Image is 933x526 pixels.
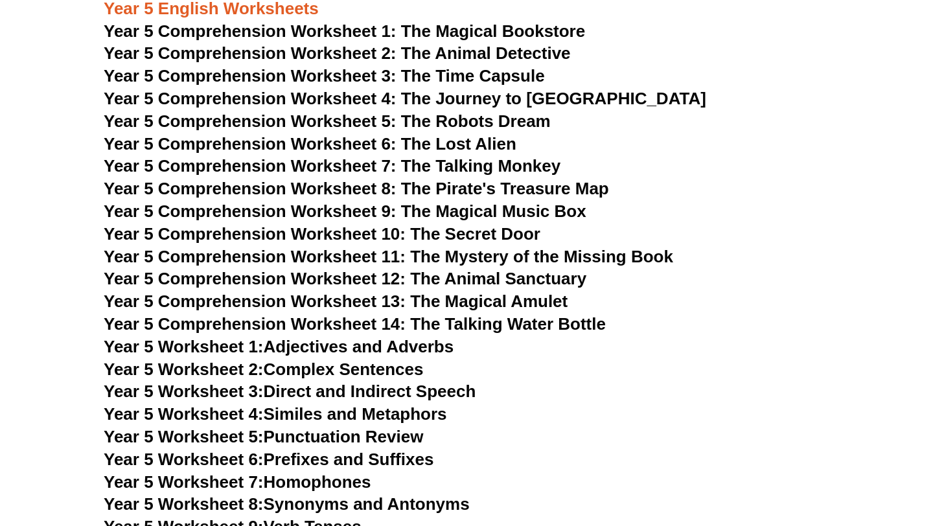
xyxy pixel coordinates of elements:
[104,382,264,401] span: Year 5 Worksheet 3:
[104,427,264,446] span: Year 5 Worksheet 5:
[104,134,516,154] a: Year 5 Comprehension Worksheet 6: The Lost Alien
[104,89,706,108] a: Year 5 Comprehension Worksheet 4: The Journey to [GEOGRAPHIC_DATA]
[104,382,476,401] a: Year 5 Worksheet 3:Direct and Indirect Speech
[104,494,470,514] a: Year 5 Worksheet 8:Synonyms and Antonyms
[104,427,423,446] a: Year 5 Worksheet 5:Punctuation Review
[104,156,560,176] a: Year 5 Comprehension Worksheet 7: The Talking Monkey
[104,201,586,221] a: Year 5 Comprehension Worksheet 9: The Magical Music Box
[104,292,568,311] a: Year 5 Comprehension Worksheet 13: The Magical Amulet
[104,450,264,469] span: Year 5 Worksheet 6:
[104,337,454,356] a: Year 5 Worksheet 1:Adjectives and Adverbs
[104,21,585,41] a: Year 5 Comprehension Worksheet 1: The Magical Bookstore
[104,66,545,86] a: Year 5 Comprehension Worksheet 3: The Time Capsule
[711,380,933,526] iframe: Chat Widget
[104,472,371,492] a: Year 5 Worksheet 7:Homophones
[104,224,540,244] a: Year 5 Comprehension Worksheet 10: The Secret Door
[104,494,264,514] span: Year 5 Worksheet 8:
[104,450,433,469] a: Year 5 Worksheet 6:Prefixes and Suffixes
[104,179,609,198] a: Year 5 Comprehension Worksheet 8: The Pirate's Treasure Map
[104,360,264,379] span: Year 5 Worksheet 2:
[104,404,447,424] a: Year 5 Worksheet 4:Similes and Metaphors
[104,43,571,63] a: Year 5 Comprehension Worksheet 2: The Animal Detective
[104,337,264,356] span: Year 5 Worksheet 1:
[104,314,606,334] a: Year 5 Comprehension Worksheet 14: The Talking Water Bottle
[104,404,264,424] span: Year 5 Worksheet 4:
[104,111,551,131] a: Year 5 Comprehension Worksheet 5: The Robots Dream
[104,269,586,288] a: Year 5 Comprehension Worksheet 12: The Animal Sanctuary
[104,247,673,266] a: Year 5 Comprehension Worksheet 11: The Mystery of the Missing Book
[104,472,264,492] span: Year 5 Worksheet 7:
[104,360,423,379] a: Year 5 Worksheet 2:Complex Sentences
